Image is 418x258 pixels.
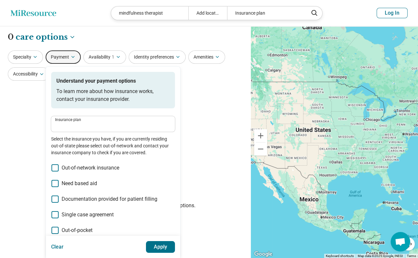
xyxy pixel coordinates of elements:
span: Out-of-pocket [62,226,93,234]
label: Insurance plan [55,118,171,122]
span: Documentation provided for patient filling [62,195,157,203]
div: Add location [188,7,227,20]
button: Zoom in [254,129,267,142]
span: Need based aid [62,180,97,187]
p: Sorry, your search didn’t return any results. Try removing filters or changing location to see mo... [8,194,243,210]
p: Understand your payment options [56,77,170,85]
span: Map data ©2025 Google, INEGI [358,254,403,258]
button: Zoom out [254,143,267,156]
button: Care options [16,32,76,43]
span: care options [16,32,68,43]
p: To learn more about how insurance works, contact your insurance provider. [56,88,170,103]
button: Log In [377,8,408,18]
span: Out-of-network insurance [62,164,119,172]
button: Accessibility [8,67,50,81]
button: Amenities [188,50,225,64]
h1: 0 [8,32,76,43]
button: Availability1 [83,50,126,64]
button: Identity preferences [129,50,186,64]
span: Single case agreement [62,211,114,219]
h2: Let's try again [8,176,243,190]
a: Terms (opens in new tab) [407,254,416,258]
button: Apply [146,241,175,253]
div: Insurance plan [227,7,304,20]
button: Payment [46,50,81,64]
span: 1 [112,54,114,61]
div: mindfulness therapist [111,7,188,20]
button: Specialty [8,50,43,64]
p: Select the insurance you have, if you are currently residing out-of-state please select out-of-ne... [51,136,175,156]
div: Open chat [391,232,410,251]
button: Clear [51,241,64,253]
